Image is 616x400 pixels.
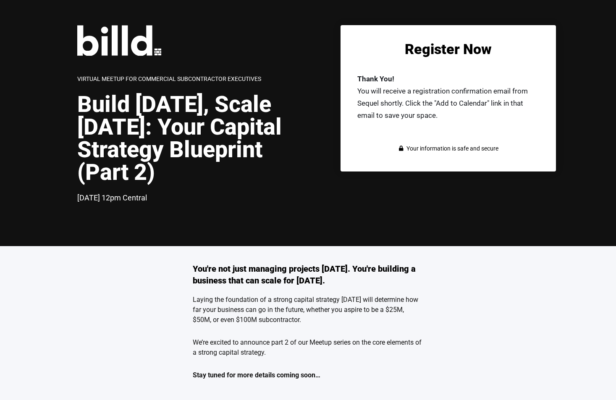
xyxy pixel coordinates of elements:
p: You will receive a registration confirmation email from Sequel shortly. Click the "Add to Calenda... [357,73,539,122]
h2: Register Now [357,42,539,56]
h3: You're not just managing projects [DATE]. You're building a business that can scale for [DATE]. [193,263,424,286]
p: Laying the foundation of a strong capital strategy [DATE] will determine how far your business ca... [193,295,424,325]
h1: Build [DATE], Scale [DATE]: Your Capital Strategy Blueprint (Part 2) [77,93,308,184]
strong: Stay tuned for more details coming soon… [193,371,320,379]
span: Virtual Meetup for Commercial Subcontractor Executives [77,75,261,82]
p: We’re excited to announce part 2 of our Meetup series on the core elements of a strong capital st... [193,338,424,358]
span: Your information is safe and secure [404,143,498,155]
strong: Thank You! [357,75,394,83]
span: [DATE] 12pm Central [77,193,147,202]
